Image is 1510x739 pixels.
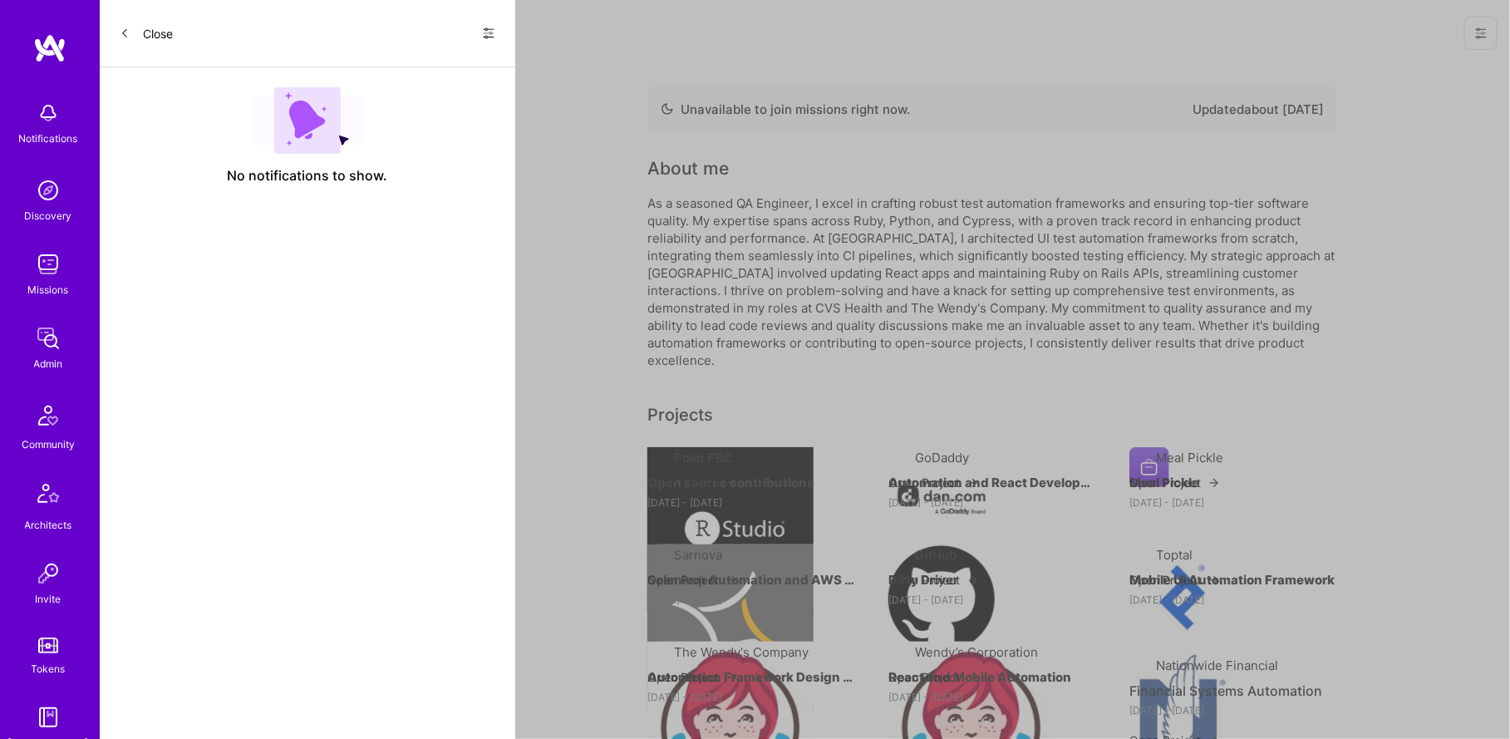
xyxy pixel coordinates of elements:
div: Community [22,436,75,453]
div: Architects [25,516,72,534]
div: Invite [36,590,61,608]
span: No notifications to show. [228,167,388,185]
img: bell [32,96,65,130]
div: Missions [28,281,69,298]
img: tokens [38,638,58,653]
img: discovery [32,174,65,207]
img: Architects [28,476,68,516]
img: teamwork [32,248,65,281]
img: guide book [32,701,65,734]
img: Community [28,396,68,436]
button: Close [120,20,173,47]
img: Invite [32,557,65,590]
div: Tokens [32,660,66,677]
div: Admin [34,355,63,372]
div: Notifications [19,130,78,147]
div: Discovery [25,207,72,224]
img: empty [253,87,362,154]
img: admin teamwork [32,322,65,355]
img: logo [33,33,66,63]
